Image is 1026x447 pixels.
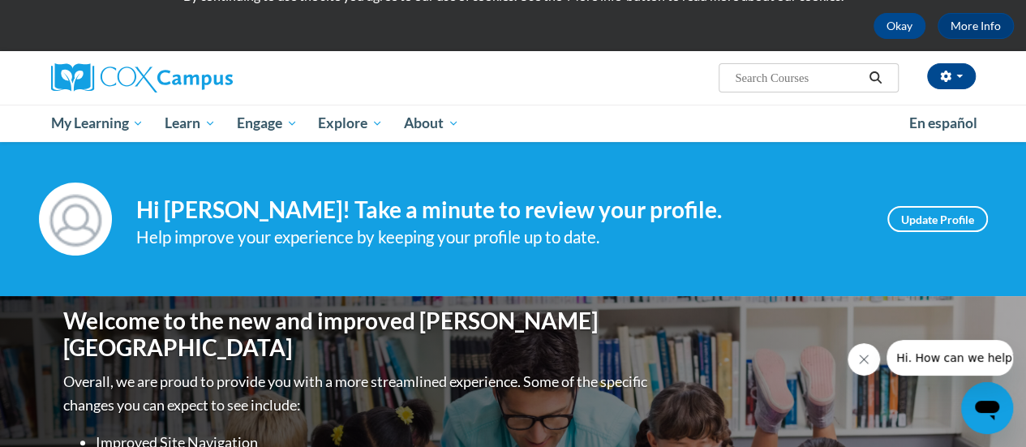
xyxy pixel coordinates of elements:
span: Engage [237,114,298,133]
a: Update Profile [887,206,988,232]
a: My Learning [41,105,155,142]
span: Explore [318,114,383,133]
img: Cox Campus [51,63,233,92]
div: Help improve your experience by keeping your profile up to date. [136,224,863,251]
input: Search Courses [733,68,863,88]
span: Learn [165,114,216,133]
a: Explore [307,105,393,142]
button: Okay [874,13,925,39]
a: Engage [226,105,308,142]
h4: Hi [PERSON_NAME]! Take a minute to review your profile. [136,196,863,224]
iframe: Close message [848,343,880,376]
a: More Info [938,13,1014,39]
a: En español [899,106,988,140]
span: En español [909,114,977,131]
span: My Learning [50,114,144,133]
a: Cox Campus [51,63,343,92]
div: Main menu [39,105,988,142]
p: Overall, we are proud to provide you with a more streamlined experience. Some of the specific cha... [63,370,651,417]
a: Learn [154,105,226,142]
iframe: Message from company [886,340,1013,376]
a: About [393,105,470,142]
button: Account Settings [927,63,976,89]
span: Hi. How can we help? [10,11,131,24]
span: About [404,114,459,133]
img: Profile Image [39,183,112,256]
h1: Welcome to the new and improved [PERSON_NAME][GEOGRAPHIC_DATA] [63,307,651,362]
iframe: Button to launch messaging window [961,382,1013,434]
button: Search [863,68,887,88]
